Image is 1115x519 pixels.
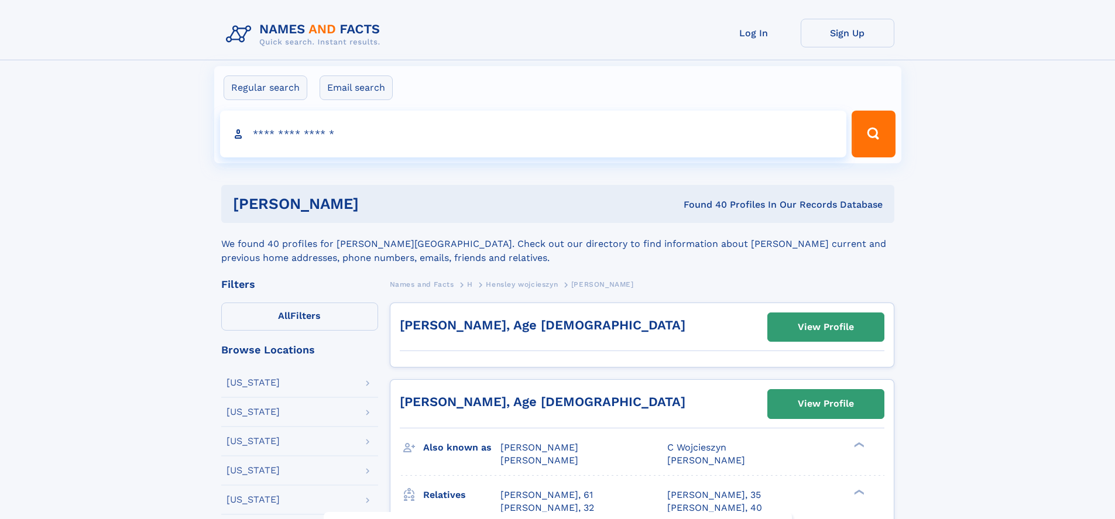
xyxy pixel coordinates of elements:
[500,455,578,466] span: [PERSON_NAME]
[667,489,761,501] a: [PERSON_NAME], 35
[768,313,884,341] a: View Profile
[227,407,280,417] div: [US_STATE]
[227,466,280,475] div: [US_STATE]
[707,19,801,47] a: Log In
[667,455,745,466] span: [PERSON_NAME]
[227,436,280,446] div: [US_STATE]
[221,279,378,290] div: Filters
[221,19,390,50] img: Logo Names and Facts
[278,310,290,321] span: All
[486,277,558,291] a: Hensley wojcieszyn
[500,501,594,514] a: [PERSON_NAME], 32
[571,280,634,288] span: [PERSON_NAME]
[851,488,865,496] div: ❯
[221,223,894,265] div: We found 40 profiles for [PERSON_NAME][GEOGRAPHIC_DATA]. Check out our directory to find informat...
[486,280,558,288] span: Hensley wojcieszyn
[390,277,454,291] a: Names and Facts
[423,485,500,505] h3: Relatives
[221,345,378,355] div: Browse Locations
[233,197,522,211] h1: [PERSON_NAME]
[500,489,593,501] a: [PERSON_NAME], 61
[227,495,280,504] div: [US_STATE]
[768,390,884,418] a: View Profile
[467,280,473,288] span: H
[798,390,854,417] div: View Profile
[798,314,854,341] div: View Profile
[220,111,847,157] input: search input
[851,441,865,448] div: ❯
[500,442,578,453] span: [PERSON_NAME]
[320,75,393,100] label: Email search
[521,198,883,211] div: Found 40 Profiles In Our Records Database
[667,501,762,514] a: [PERSON_NAME], 40
[667,442,726,453] span: C Wojcieszyn
[467,277,473,291] a: H
[221,303,378,331] label: Filters
[801,19,894,47] a: Sign Up
[852,111,895,157] button: Search Button
[227,378,280,387] div: [US_STATE]
[423,438,500,458] h3: Also known as
[400,394,685,409] a: [PERSON_NAME], Age [DEMOGRAPHIC_DATA]
[224,75,307,100] label: Regular search
[400,318,685,332] a: [PERSON_NAME], Age [DEMOGRAPHIC_DATA]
